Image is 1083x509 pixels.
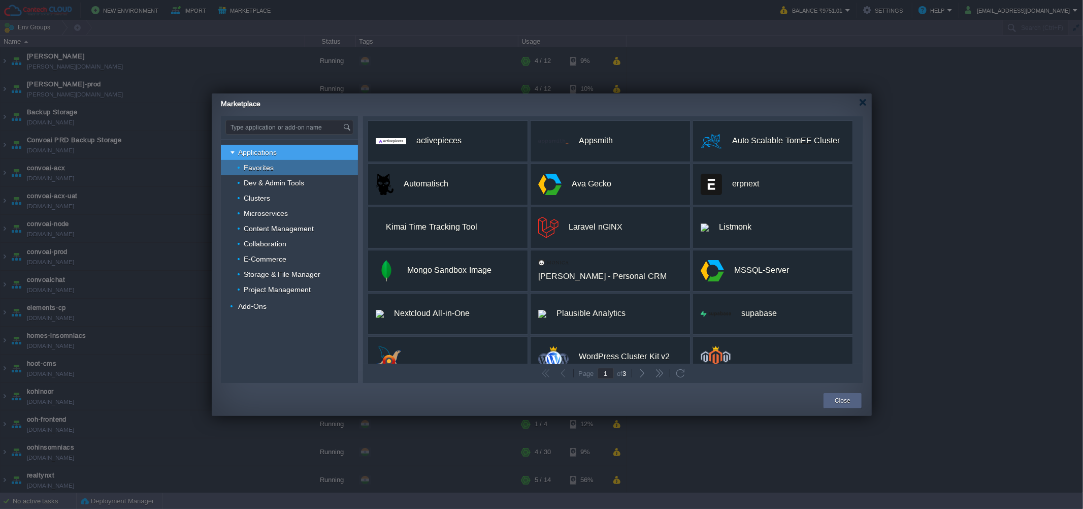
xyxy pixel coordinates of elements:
img: app.svg [538,174,562,195]
a: Add-Ons [237,302,268,311]
img: ap-logo.png [376,138,406,145]
img: logomark.min.svg [538,217,559,238]
div: Auto Scalable TomEE Cluster [732,130,840,151]
button: Close [835,396,850,406]
div: erpnext [732,173,759,195]
a: Storage & File Manager [243,270,322,279]
div: activepieces [416,130,462,151]
div: WordPress Cluster Kit v2 [579,346,670,367]
img: magento-enterprise-small-v2.png [701,346,731,365]
div: MSSQL-Server [734,260,789,281]
a: Dev & Admin Tools [243,178,306,187]
a: Clusters [243,194,272,203]
a: Project Management [243,285,312,294]
img: app.svg [701,260,724,281]
span: Marketplace [221,100,260,108]
a: E-Commerce [243,254,288,264]
span: 3 [623,370,627,377]
a: Content Management [243,224,315,233]
div: Ava Gecko [572,173,611,195]
div: Mongo Sandbox Image [407,260,491,281]
img: tomee-logo.png [701,131,722,152]
img: logo.svg [701,224,709,232]
img: mysql-mariadb-percona-logo.png [376,346,401,367]
a: Favorites [243,163,275,172]
img: mongodb-70x70.png [376,260,397,281]
img: logo-blue.svg [376,310,384,318]
div: Automatisch [404,173,448,195]
img: logo-light.png [701,311,731,317]
a: Microservices [243,209,289,218]
a: Collaboration [243,239,288,248]
div: Laravel nGINX [569,216,622,238]
div: Page [575,370,598,377]
div: supabase [741,303,777,324]
img: 61531b23c347e41e24a8423e_Logo.svg [538,139,569,144]
img: logo_vertical.png [538,260,569,266]
div: Listmonk [719,216,751,238]
img: plausible_logo.png [538,310,546,318]
img: erpnext-logo.png [701,174,722,195]
img: cat.svg [376,174,393,195]
div: of [614,369,630,377]
div: Kimai Time Tracking Tool [386,216,477,238]
img: wp-cluster-kit.svg [538,346,569,367]
div: [PERSON_NAME] - Personal CRM [538,266,667,287]
div: Nextcloud All-in-One [394,303,470,324]
div: Plausible Analytics [556,303,626,324]
div: Appsmith [579,130,613,151]
a: Applications [237,148,278,157]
